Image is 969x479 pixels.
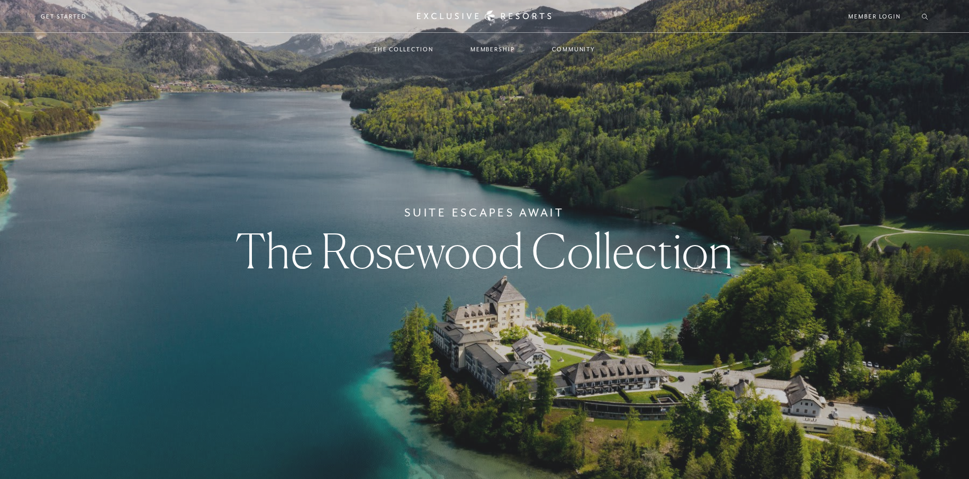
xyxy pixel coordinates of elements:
[41,12,87,21] a: Get Started
[236,227,733,275] h1: The Rosewood Collection
[541,34,606,65] a: Community
[363,34,444,65] a: The Collection
[404,204,564,221] h6: Suite Escapes Await
[848,12,901,21] a: Member Login
[460,34,526,65] a: Membership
